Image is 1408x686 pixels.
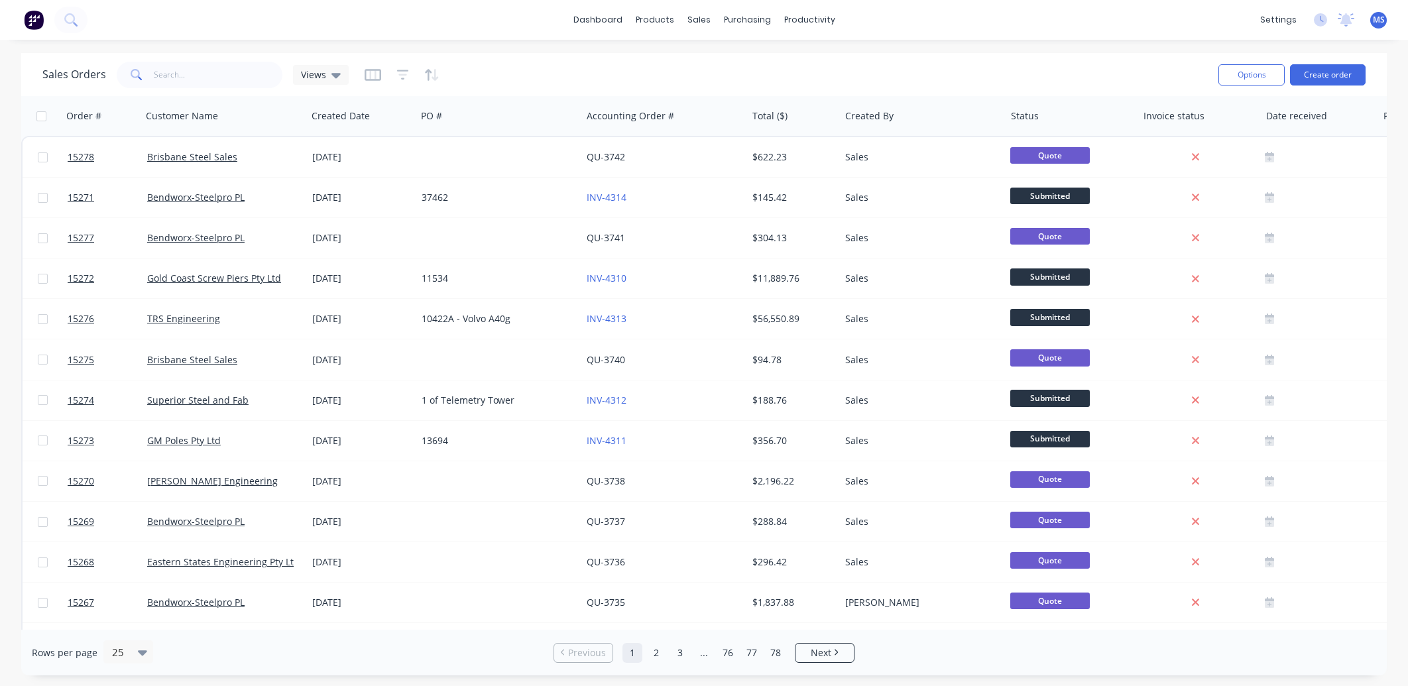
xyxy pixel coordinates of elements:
[1010,431,1090,447] span: Submitted
[587,475,625,487] a: QU-3738
[1144,109,1204,123] div: Invoice status
[1218,64,1285,86] button: Options
[312,272,411,285] div: [DATE]
[742,643,762,663] a: Page 77
[554,646,613,659] a: Previous page
[312,475,411,488] div: [DATE]
[629,10,681,30] div: products
[1010,268,1090,285] span: Submitted
[147,596,245,608] a: Bendworx-Steelpro PL
[68,178,147,217] a: 15271
[147,353,237,366] a: Brisbane Steel Sales
[845,434,992,447] div: Sales
[68,218,147,258] a: 15277
[845,555,992,569] div: Sales
[68,191,94,204] span: 15271
[24,10,44,30] img: Factory
[1010,349,1090,366] span: Quote
[68,258,147,298] a: 15272
[845,191,992,204] div: Sales
[68,434,94,447] span: 15273
[68,502,147,542] a: 15269
[68,231,94,245] span: 15277
[752,475,830,488] div: $2,196.22
[622,643,642,663] a: Page 1 is your current page
[587,434,626,447] a: INV-4311
[752,191,830,204] div: $145.42
[154,62,283,88] input: Search...
[312,394,411,407] div: [DATE]
[68,272,94,285] span: 15272
[147,515,245,528] a: Bendworx-Steelpro PL
[147,150,237,163] a: Brisbane Steel Sales
[1010,309,1090,325] span: Submitted
[312,150,411,164] div: [DATE]
[646,643,666,663] a: Page 2
[548,643,860,663] ul: Pagination
[68,380,147,420] a: 15274
[1254,10,1303,30] div: settings
[68,475,94,488] span: 15270
[1266,109,1327,123] div: Date received
[422,191,569,204] div: 37462
[312,109,370,123] div: Created Date
[752,312,830,325] div: $56,550.89
[147,475,278,487] a: [PERSON_NAME] Engineering
[845,231,992,245] div: Sales
[147,272,281,284] a: Gold Coast Screw Piers Pty Ltd
[146,109,218,123] div: Customer Name
[587,312,626,325] a: INV-4313
[845,596,992,609] div: [PERSON_NAME]
[147,312,220,325] a: TRS Engineering
[845,353,992,367] div: Sales
[587,109,674,123] div: Accounting Order #
[147,191,245,203] a: Bendworx-Steelpro PL
[68,623,147,663] a: 15266
[811,646,831,659] span: Next
[752,272,830,285] div: $11,889.76
[845,312,992,325] div: Sales
[68,353,94,367] span: 15275
[68,542,147,582] a: 15268
[1010,390,1090,406] span: Submitted
[1010,228,1090,245] span: Quote
[68,461,147,501] a: 15270
[752,150,830,164] div: $622.23
[312,434,411,447] div: [DATE]
[587,231,625,244] a: QU-3741
[312,596,411,609] div: [DATE]
[1010,188,1090,204] span: Submitted
[68,515,94,528] span: 15269
[422,394,569,407] div: 1 of Telemetry Tower
[778,10,842,30] div: productivity
[845,475,992,488] div: Sales
[845,109,894,123] div: Created By
[421,109,442,123] div: PO #
[68,421,147,461] a: 15273
[68,555,94,569] span: 15268
[68,312,94,325] span: 15276
[670,643,690,663] a: Page 3
[717,10,778,30] div: purchasing
[752,555,830,569] div: $296.42
[587,394,626,406] a: INV-4312
[312,353,411,367] div: [DATE]
[1010,512,1090,528] span: Quote
[752,394,830,407] div: $188.76
[752,109,788,123] div: Total ($)
[312,191,411,204] div: [DATE]
[681,10,717,30] div: sales
[587,555,625,568] a: QU-3736
[1290,64,1366,86] button: Create order
[68,299,147,339] a: 15276
[68,596,94,609] span: 15267
[68,150,94,164] span: 15278
[147,231,245,244] a: Bendworx-Steelpro PL
[312,515,411,528] div: [DATE]
[312,312,411,325] div: [DATE]
[1010,147,1090,164] span: Quote
[68,394,94,407] span: 15274
[795,646,854,659] a: Next page
[694,643,714,663] a: Jump forward
[1010,471,1090,488] span: Quote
